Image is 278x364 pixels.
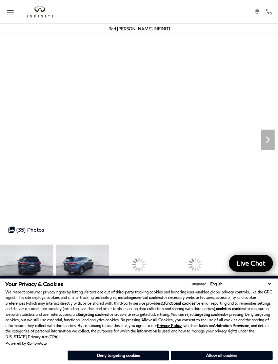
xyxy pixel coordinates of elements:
strong: targeting cookies [79,312,108,317]
img: INFINITI [27,6,53,18]
select: Language Select [209,281,273,287]
strong: Arbitration Provision [213,323,249,328]
strong: analytics cookies [216,306,245,311]
strong: targeting cookies [195,312,224,317]
button: Deny targeting cookies [67,350,169,361]
div: (35) Photos [5,223,47,236]
a: Privacy Policy [157,323,182,328]
strong: functional cookies [164,301,195,305]
div: Language: [190,282,207,286]
a: ComplyAuto [27,341,47,345]
a: infiniti [27,6,53,18]
div: Next [261,130,275,150]
span: Your Privacy & Cookies [5,281,63,287]
button: Allow all cookies [171,351,273,360]
a: Red [PERSON_NAME] INFINITI [108,26,170,31]
p: We respect consumer privacy rights by letting visitors opt out of third-party tracking cookies an... [5,289,273,340]
strong: essential cookies [133,295,162,300]
div: Powered by [5,341,47,345]
a: Live Chat [229,255,273,272]
span: Live Chat [233,259,269,267]
img: Used 2019 Shoreline Blue Pearl Toyota Limited Platinum image 8 [56,245,109,284]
